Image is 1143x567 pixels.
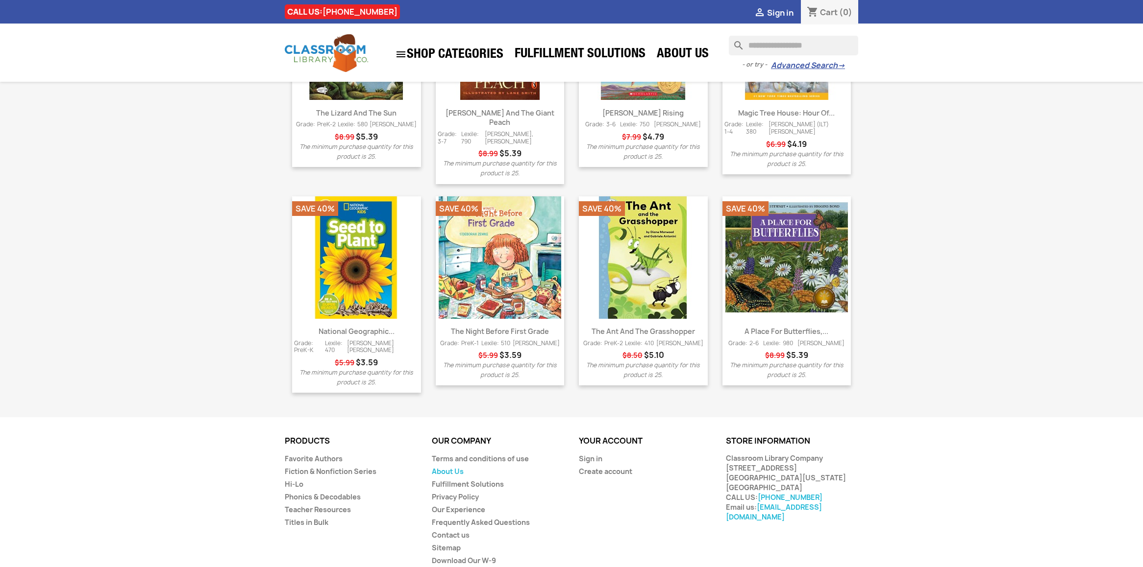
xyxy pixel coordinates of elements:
i: shopping_cart [807,7,819,19]
span: Grade: 3-6 [585,121,616,128]
a: [EMAIL_ADDRESS][DOMAIN_NAME] [726,502,822,521]
span: Price [643,131,664,142]
a: The Night Before First Grade [436,196,565,319]
span: Lexile: 790 [461,131,485,145]
span: Price [787,139,807,149]
a: Terms and conditions of use [432,454,529,463]
a: Fiction & Nonfiction Series [285,467,376,476]
span: Grade: PreK-1 [440,340,479,347]
li: Save 40% [292,201,338,216]
span: Grade: PreK-K [294,340,325,354]
span: Grade: PreK-2 [583,340,623,347]
span: (0) [839,7,852,18]
a: Phonics & Decodables [285,492,361,501]
p: The minimum purchase quantity for this product is 25. [294,142,419,162]
a: National Geographic Readers: Seed to Pla [292,196,421,319]
a: Privacy Policy [432,492,479,501]
a: Sitemap [432,543,461,552]
p: The minimum purchase quantity for this product is 25. [581,360,706,380]
a: The Lizard and the Sun [316,108,397,118]
span: Regular price [478,149,498,159]
span: [PERSON_NAME], [PERSON_NAME] [485,131,562,145]
a: Favorite Authors [285,454,343,463]
span: Cart [820,7,838,18]
a: [PERSON_NAME] and the Giant Peach [446,108,554,127]
a: About Us [652,45,714,65]
a: Our Experience [432,505,485,514]
a: Frequently Asked Questions [432,518,530,527]
p: Products [285,437,417,446]
div: CALL US: [285,4,400,19]
i: search [729,36,741,47]
span: Price [356,131,378,142]
li: Save 40% [579,201,625,216]
a: Teacher Resources [285,505,351,514]
span: - or try - [742,60,771,70]
li: Save 40% [436,201,482,216]
a: The Ant and the Grasshopper [592,327,695,336]
span: [PERSON_NAME] [PERSON_NAME] [347,340,419,354]
span: Sign in [767,7,794,18]
img: Classroom Library Company [285,34,368,72]
a: About Us [432,467,464,476]
span: Lexile: 580 [338,121,368,128]
span: Price [356,357,378,368]
span: Regular price [765,351,785,360]
span: Regular price [622,132,641,142]
p: The minimum purchase quantity for this product is 25. [438,159,563,178]
span: [PERSON_NAME] [370,121,417,128]
span: Price [499,350,522,360]
a: Create account [579,467,632,476]
a: [PHONE_NUMBER] [758,493,822,502]
p: The minimum purchase quantity for this product is 25. [724,149,849,169]
a: [PERSON_NAME] Rising [602,108,684,118]
i:  [395,48,407,60]
a: Download Our W-9 [432,556,496,565]
span: Grade: 3-7 [438,131,462,145]
div: Classroom Library Company [STREET_ADDRESS] [GEOGRAPHIC_DATA][US_STATE] [GEOGRAPHIC_DATA] CALL US:... [726,453,858,522]
input: Search [729,36,858,55]
span: [PERSON_NAME] [513,340,560,347]
span: [PERSON_NAME] [654,121,701,128]
span: [PERSON_NAME] [656,340,703,347]
span: Regular price [622,351,643,360]
a: Advanced Search→ [771,61,845,71]
span: → [838,61,845,71]
p: The minimum purchase quantity for this product is 25. [581,142,706,162]
a: Sign in [579,454,602,463]
a: A Place for Butterflies,... [745,327,828,336]
span: Lexile: 980 [763,340,793,347]
span: Grade: PreK-2 [296,121,336,128]
a: Titles in Bulk [285,518,328,527]
p: Our company [432,437,564,446]
span: Lexile: 750 [620,121,649,128]
a: Your account [579,435,643,446]
span: Grade: 1-4 [724,121,746,135]
span: Lexile: 410 [625,340,654,347]
span: Lexile: 510 [481,340,510,347]
span: Grade: 2-6 [728,340,759,347]
img: The Ant and the Grasshopper [582,196,704,319]
p: Store information [726,437,858,446]
span: Regular price [478,351,498,360]
span: Regular price [335,132,354,142]
i:  [754,7,766,19]
p: The minimum purchase quantity for this product is 25. [438,360,563,380]
a: SHOP CATEGORIES [390,44,508,65]
a: Magic Tree House: Hour of... [738,108,835,118]
p: The minimum purchase quantity for this product is 25. [724,360,849,380]
p: The minimum purchase quantity for this product is 25. [294,368,419,387]
img: National Geographic Readers: Seed to Pla [295,196,418,319]
span: Regular price [766,140,786,149]
span: [PERSON_NAME] (ILT) [PERSON_NAME] [769,121,849,135]
span: Price [786,350,808,360]
img: A Place for Butterflies, Revised Edition [725,196,848,319]
img: The Night Before First Grade [439,196,561,319]
a:  Sign in [754,7,794,18]
a: The Ant and the Grasshopper [579,196,708,319]
span: Regular price [335,358,354,368]
a: National Geographic... [319,327,395,336]
a: A Place for Butterflies, Revised Edition [722,196,851,319]
span: Lexile: 470 [325,340,347,354]
span: Lexile: 380 [746,121,768,135]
